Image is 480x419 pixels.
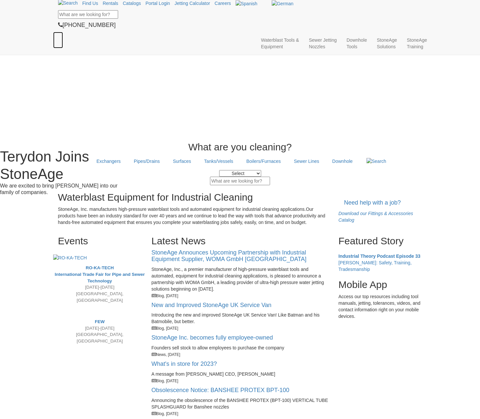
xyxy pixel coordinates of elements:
[339,195,407,210] a: Need help with a job?
[58,10,118,19] input: What are we looking for?
[58,192,329,203] h2: Waterblast Equipment for Industrial Cleaning
[58,207,306,212] span: StoneAge, Inc. manufactures high-pressure waterblast tools and automated equipment for industrial...
[152,334,273,341] a: StoneAge Inc. becomes fully employee-owned
[215,1,231,6] a: Careers
[152,361,217,367] a: What's in store for 2023?
[152,397,329,417] p: Announcing the obsolescence of the BANSHEE PROTEX (BPT-100) VERTICAL TUBE SPLASHGUARD for Banshee...
[236,0,258,7] img: Spanish
[95,319,105,324] a: FEW
[58,206,329,226] p: Our products have been an industry standard for over 40 years and we continue to lead the way wit...
[152,411,178,416] small: Blog, [DATE]
[152,326,178,331] small: Blog, [DATE]
[372,32,402,55] a: StoneAgeSolutions
[76,319,123,343] span: [DATE]-[DATE] [GEOGRAPHIC_DATA], [GEOGRAPHIC_DATA]
[55,265,145,283] a: RO-KA-TECHInternational Trade Fair for Pipe and Sewer Technology
[339,260,412,272] span: [PERSON_NAME]: Safety, Training, Tradesmanship
[53,254,147,261] img: RO-KA-TECH
[402,32,432,55] a: StoneAgeTraining
[55,265,145,303] span: [DATE]-[DATE] [GEOGRAPHIC_DATA], [GEOGRAPHIC_DATA]
[103,1,118,6] a: Rentals
[256,32,304,55] a: Waterblast Tools &Equipment
[339,279,422,290] h2: Mobile App
[152,294,178,298] small: Blog, [DATE]
[272,0,294,7] img: German
[145,1,170,6] a: Portal Login
[58,22,422,29] h4: [PHONE_NUMBER]
[152,249,306,262] a: StoneAge Announces Upcoming Partnership with Industrial Equipment Supplier, WOMA GmbH [GEOGRAPHIC...
[304,32,342,55] a: Sewer JettingNozzles
[175,1,210,6] a: Jetting Calculator
[82,1,98,6] a: Find Us
[58,235,142,246] h2: Events
[152,352,180,357] small: News, [DATE]
[152,379,178,383] small: Blog, [DATE]
[339,211,413,223] a: Download our Fittings & Accessories Catalog
[152,266,329,299] p: StoneAge, Inc., a premier manufacturer of high-pressure waterblast tools and automated, equipment...
[152,302,272,308] a: New and Improved StoneAge UK Service Van
[339,293,422,320] p: Access our top resources including tool manuals, jetting, tolerances, videos, and contact informa...
[152,371,329,384] p: A message from [PERSON_NAME] CEO, [PERSON_NAME]
[339,250,422,273] a: Industrial Theory Podcast Episode 33[PERSON_NAME]: Safety, Training, Tradesmanship
[123,1,141,6] a: Catalogs
[152,344,329,358] p: Founders sell stock to allow employees to purchase the company
[339,254,421,259] strong: Industrial Theory Podcast Episode 33
[152,387,289,393] a: Obsolescence Notice: BANSHEE PROTEX BPT-100
[152,312,329,331] p: Introducing the new and improved StoneAge UK Service Van! Like Batman and his Batmobile, but better.
[152,235,329,246] h2: Latest News
[339,235,422,246] h2: Featured Story
[342,32,372,55] a: DownholeTools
